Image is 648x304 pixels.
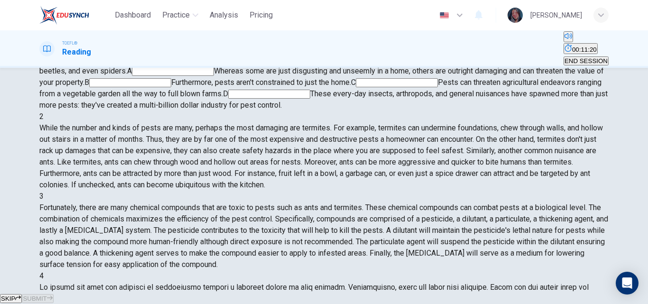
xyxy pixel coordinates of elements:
[39,191,609,202] div: 3
[171,78,351,87] span: Furthermore, pests aren't constrained to just the home.
[115,9,151,21] span: Dashboard
[39,203,608,269] span: Fortunately, there are many chemical compounds that are toxic to pests such as ants and termites....
[158,7,202,24] button: Practice
[223,89,228,98] span: D
[508,8,523,23] img: Profile picture
[351,78,356,87] span: C
[1,295,15,302] span: SKIP
[84,78,89,87] span: B
[564,56,609,65] button: END SESSION
[39,6,89,25] img: EduSynch logo
[39,78,602,98] span: Pests can threaten agricultural endeavors ranging from a vegetable garden all the way to full blo...
[39,66,604,87] span: Whereas some are just disgusting and unseemly in a home, others are outright damaging and can thr...
[39,55,583,75] span: Common household pests are the bane of every modern day homeowner. Some common kinds of pests fou...
[111,7,155,24] button: Dashboard
[210,9,238,21] span: Analysis
[616,272,639,295] div: Open Intercom Messenger
[250,9,273,21] span: Pricing
[564,31,609,43] div: Mute
[22,294,53,303] button: SUBMIT
[206,7,242,24] button: Analysis
[565,57,608,64] span: END SESSION
[39,89,608,110] span: These every-day insects, arthropods, and general nuisances have spawned more than just more pests...
[39,123,603,189] span: While the number and kinds of pests are many, perhaps the most damaging are termites. For example...
[62,40,77,46] span: TOEFL®
[39,6,111,25] a: EduSynch logo
[564,43,609,55] div: Hide
[530,9,582,21] div: [PERSON_NAME]
[162,9,190,21] span: Practice
[564,43,598,54] button: 00:11:20
[127,66,132,75] span: A
[39,270,609,282] div: 4
[438,12,450,19] img: en
[62,46,91,58] h1: Reading
[39,111,609,122] div: 2
[572,46,597,53] span: 00:11:20
[23,295,46,302] span: SUBMIT
[246,7,277,24] button: Pricing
